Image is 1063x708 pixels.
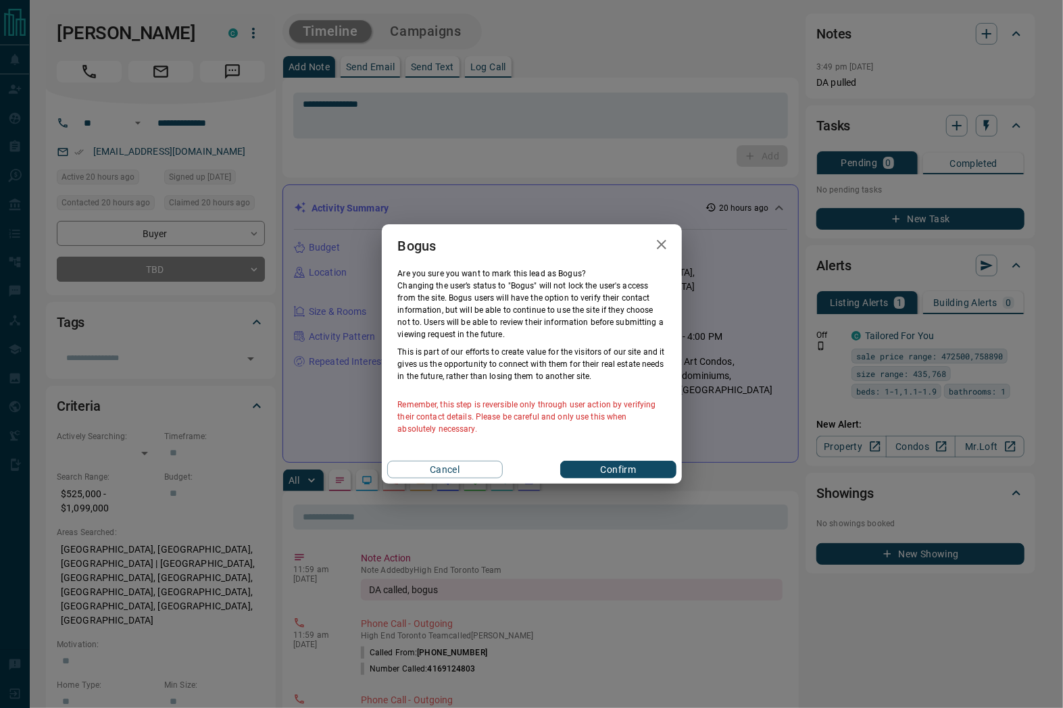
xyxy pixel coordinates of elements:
h2: Bogus [382,224,453,268]
p: Are you sure you want to mark this lead as Bogus ? [398,268,666,280]
p: Remember, this step is reversible only through user action by verifying their contact details. Pl... [398,399,666,435]
button: Confirm [560,461,676,478]
p: Changing the user’s status to "Bogus" will not lock the user's access from the site. Bogus users ... [398,280,666,340]
button: Cancel [387,461,503,478]
p: This is part of our efforts to create value for the visitors of our site and it gives us the oppo... [398,346,666,382]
